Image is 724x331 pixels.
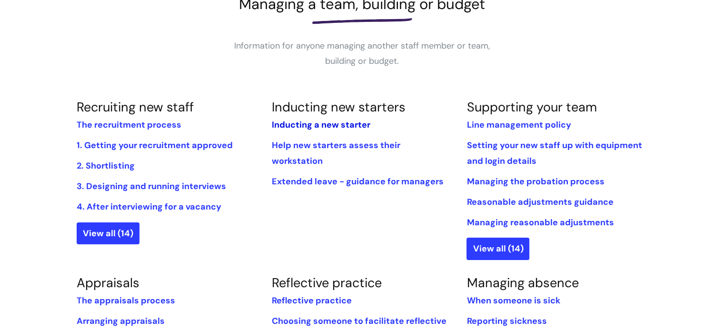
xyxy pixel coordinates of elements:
[271,140,400,166] a: Help new starters assess their workstation
[466,315,546,327] a: Reporting sickness
[466,274,578,291] a: Managing absence
[466,99,596,115] a: Supporting your team
[466,238,529,260] a: View all (14)
[466,140,642,166] a: Setting your new staff up with equipment and login details
[271,99,405,115] a: Inducting new starters
[77,99,194,115] a: Recruiting new staff
[77,140,233,151] a: 1. Getting your recruitment approved
[77,181,226,192] a: 3. Designing and running interviews
[271,176,443,187] a: Extended leave - guidance for managers
[77,160,135,171] a: 2. Shortlisting
[77,295,175,306] a: The appraisals process
[77,315,165,327] a: Arranging appraisals
[77,222,139,244] a: View all (14)
[271,274,381,291] a: Reflective practice
[77,119,181,130] a: The recruitment process
[466,119,571,130] a: Line management policy
[77,274,139,291] a: Appraisals
[271,119,370,130] a: Inducting a new starter
[466,196,613,208] a: Reasonable adjustments guidance
[466,295,560,306] a: When someone is sick
[219,38,505,69] p: Information for anyone managing another staff member or team, building or budget.
[77,201,221,212] a: 4. After interviewing for a vacancy
[271,295,351,306] a: Reflective practice
[466,176,604,187] a: Managing the probation process
[466,217,614,228] a: Managing reasonable adjustments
